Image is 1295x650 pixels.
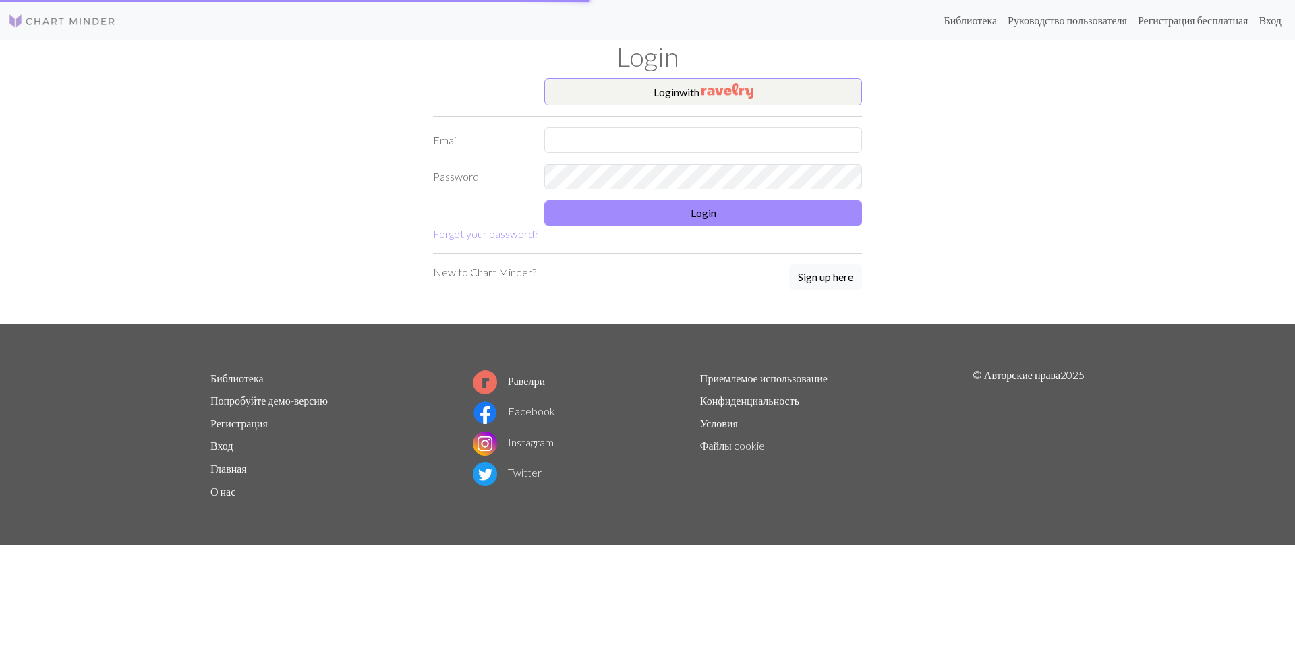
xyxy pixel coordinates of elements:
a: Регистрация [210,417,268,430]
p: New to Chart Minder? [433,264,536,280]
ya-tr-span: Facebook [508,405,555,417]
a: Библиотека [210,372,264,384]
a: Файлы cookie [700,439,765,452]
button: Login [544,200,862,226]
a: Facebook [473,405,555,417]
a: Вход [1253,7,1287,34]
img: Ravelry [701,83,753,99]
a: Вход [210,439,233,452]
a: Главная [210,462,247,475]
a: Twitter [473,466,542,479]
ya-tr-span: Руководство пользователя [1008,13,1127,26]
h1: Login [202,40,1093,73]
ya-tr-span: Библиотека [944,13,997,26]
a: Условия [700,417,738,430]
a: Instagram [473,436,554,448]
a: Sign up here [789,264,862,291]
a: Библиотека [938,7,1002,34]
button: Sign up here [789,264,862,290]
a: Конфиденциальность [700,394,799,407]
ya-tr-span: Twitter [508,466,542,479]
img: Логотип [8,13,116,29]
a: Forgot your password? [433,227,538,240]
ya-tr-span: Instagram [508,436,554,448]
a: Равелри [473,374,545,387]
img: Логотип Instagram [473,432,497,456]
a: Попробуйте демо-версию [210,394,328,407]
ya-tr-span: © Авторские права [973,368,1060,381]
label: Password [425,164,536,189]
img: Логотип Facebook [473,401,497,425]
a: Приемлемое использование [700,372,828,384]
ya-tr-span: Регистрация бесплатная [1138,13,1248,26]
a: Регистрация бесплатная [1132,7,1254,34]
label: Email [425,127,536,153]
img: Логотип Ravelry [473,370,497,394]
button: Loginwith [544,78,862,105]
img: Логотип Twitter [473,462,497,486]
a: Руководство пользователя [1002,7,1132,34]
ya-tr-span: Вход [1259,13,1282,26]
ya-tr-span: 2025 [1060,368,1085,381]
a: О нас [210,485,235,498]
